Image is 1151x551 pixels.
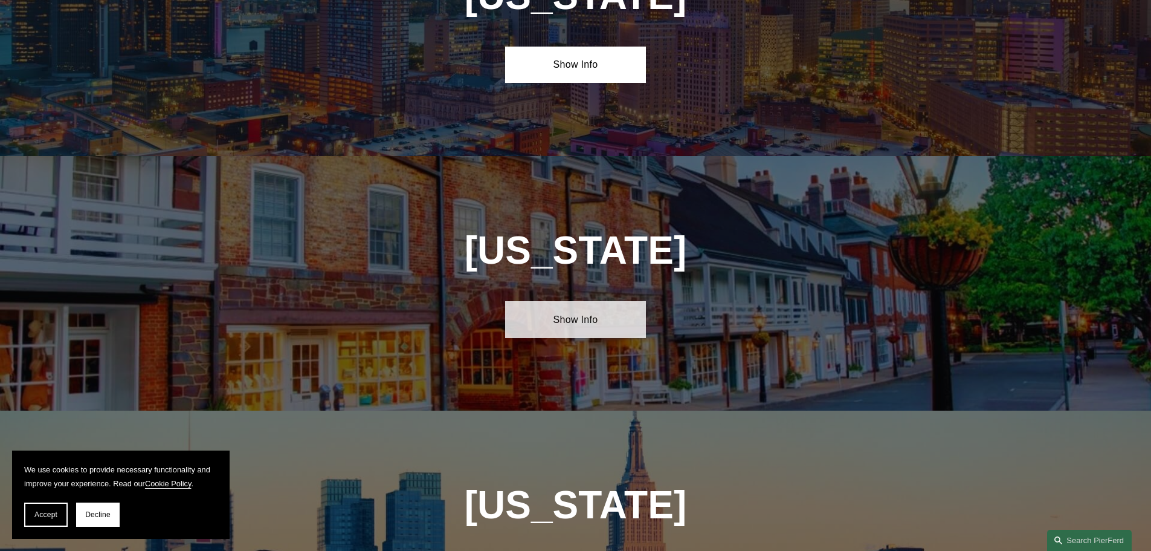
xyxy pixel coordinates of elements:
a: Cookie Policy [145,479,192,488]
h1: [US_STATE] [399,483,752,527]
span: Decline [85,510,111,519]
a: Show Info [505,301,646,337]
h1: [US_STATE] [399,229,752,273]
section: Cookie banner [12,451,230,539]
button: Accept [24,503,68,527]
a: Show Info [505,47,646,83]
button: Decline [76,503,120,527]
p: We use cookies to provide necessary functionality and improve your experience. Read our . [24,463,218,491]
a: Search this site [1047,530,1132,551]
span: Accept [34,510,57,519]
